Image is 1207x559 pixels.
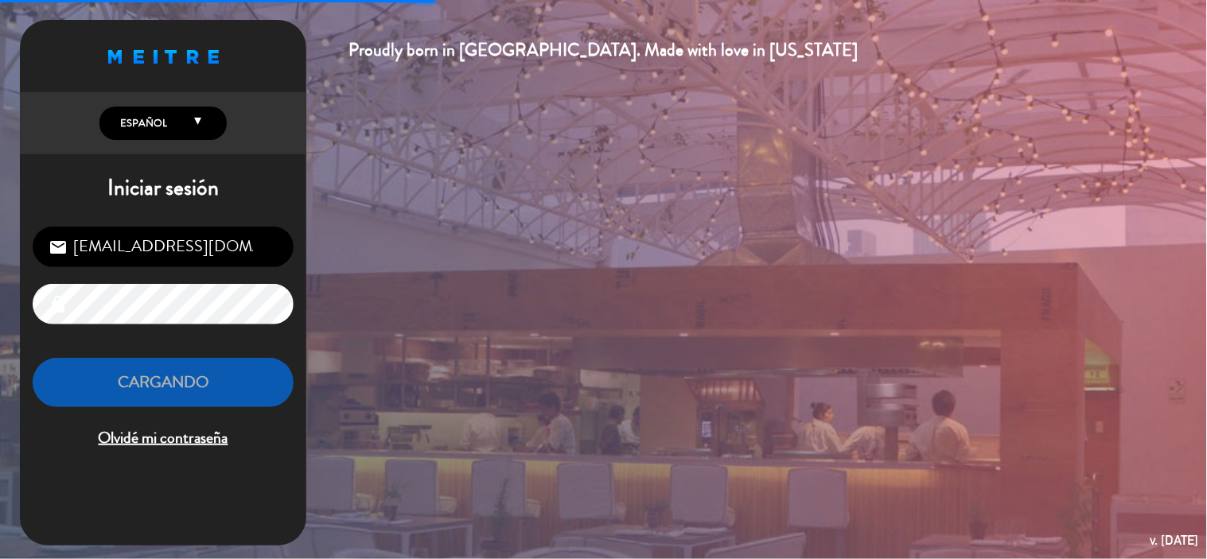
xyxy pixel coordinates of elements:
[116,115,167,131] span: Español
[1151,530,1199,551] div: v. [DATE]
[20,175,306,202] h1: Iniciar sesión
[33,227,294,267] input: Correo Electrónico
[33,425,294,452] span: Olvidé mi contraseña
[49,295,68,314] i: lock
[49,238,68,257] i: email
[33,358,294,408] button: Cargando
